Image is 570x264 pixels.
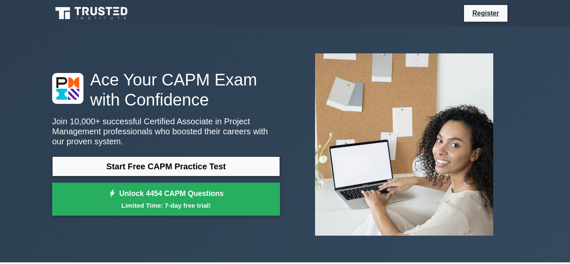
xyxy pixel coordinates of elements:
[52,116,280,146] p: Join 10,000+ successful Certified Associate in Project Management professionals who boosted their...
[52,156,280,176] a: Start Free CAPM Practice Test
[52,70,280,110] h1: Ace Your CAPM Exam with Confidence
[467,8,504,18] a: Register
[63,201,270,210] small: Limited Time: 7-day free trial!
[52,183,280,216] a: Unlock 4454 CAPM QuestionsLimited Time: 7-day free trial!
